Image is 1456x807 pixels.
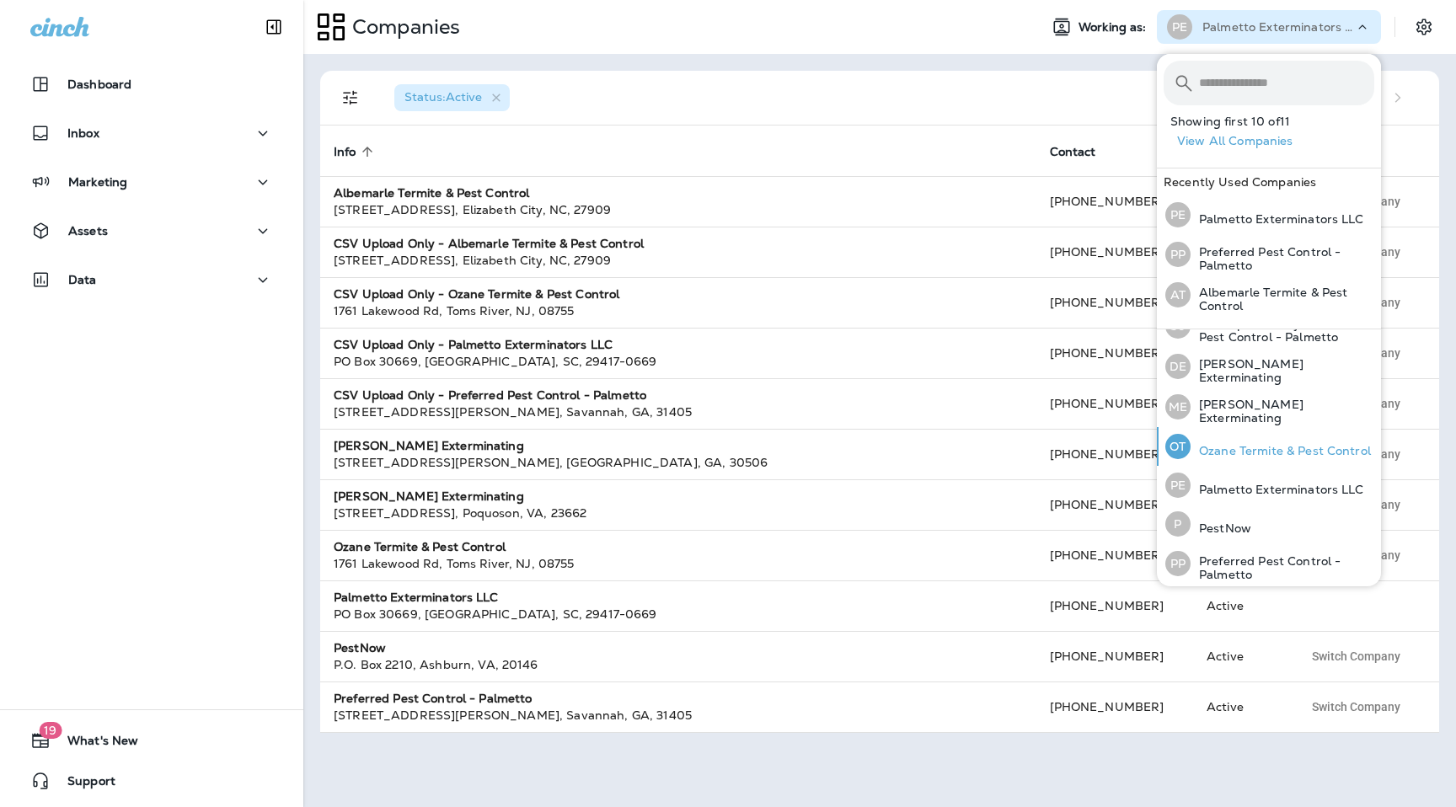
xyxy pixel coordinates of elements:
[17,724,286,757] button: 19What's New
[334,353,1023,370] div: PO Box 30669 , [GEOGRAPHIC_DATA] , SC , 29417-0669
[1165,282,1191,307] div: AT
[1312,650,1400,662] span: Switch Company
[334,252,1023,269] div: [STREET_ADDRESS] , Elizabeth City , NC , 27909
[1191,554,1374,581] p: Preferred Pest Control - Palmetto
[404,89,482,104] span: Status : Active
[1303,694,1410,719] button: Switch Company
[334,403,1023,420] div: [STREET_ADDRESS][PERSON_NAME] , Savannah , GA , 31405
[1157,427,1381,466] button: OTOzane Termite & Pest Control
[1036,479,1194,530] td: [PHONE_NUMBER]
[17,67,286,101] button: Dashboard
[1036,378,1194,429] td: [PHONE_NUMBER]
[1191,444,1371,457] p: Ozane Termite & Pest Control
[68,175,127,189] p: Marketing
[1157,543,1381,584] button: PPPreferred Pest Control - Palmetto
[1036,631,1194,681] td: [PHONE_NUMBER]
[1165,354,1191,379] div: DE
[334,555,1023,572] div: 1761 Lakewood Rd , Toms River , NJ , 08755
[17,764,286,798] button: Support
[1036,530,1194,580] td: [PHONE_NUMBER]
[67,77,131,91] p: Dashboard
[1157,505,1381,543] button: PPestNow
[334,489,524,504] strong: [PERSON_NAME] Exterminating
[51,774,115,794] span: Support
[1157,346,1381,387] button: DE[PERSON_NAME] Exterminating
[1409,12,1439,42] button: Settings
[1036,429,1194,479] td: [PHONE_NUMBER]
[1191,317,1374,344] p: CSV Upload Only - Preferred Pest Control - Palmetto
[17,165,286,199] button: Marketing
[1165,473,1191,498] div: PE
[334,691,533,706] strong: Preferred Pest Control - Palmetto
[1191,483,1364,496] p: Palmetto Exterminators LLC
[334,539,506,554] strong: Ozane Termite & Pest Control
[1191,212,1364,226] p: Palmetto Exterminators LLC
[1193,631,1289,681] td: Active
[1167,14,1192,40] div: PE
[1157,387,1381,427] button: ME[PERSON_NAME] Exterminating
[1165,511,1191,537] div: P
[1202,20,1354,34] p: Palmetto Exterminators LLC
[1165,434,1191,459] div: OT
[334,145,356,159] span: Info
[1191,521,1251,535] p: PestNow
[334,656,1023,673] div: P.O. Box 2210 , Ashburn , VA , 20146
[1191,245,1374,272] p: Preferred Pest Control - Palmetto
[334,286,619,302] strong: CSV Upload Only - Ozane Termite & Pest Control
[1036,681,1194,732] td: [PHONE_NUMBER]
[1036,580,1194,631] td: [PHONE_NUMBER]
[51,734,138,754] span: What's New
[1170,128,1381,154] button: View All Companies
[250,10,297,44] button: Collapse Sidebar
[334,302,1023,319] div: 1761 Lakewood Rd , Toms River , NJ , 08755
[1157,466,1381,505] button: PEPalmetto Exterminators LLC
[17,263,286,297] button: Data
[1079,20,1150,35] span: Working as:
[334,640,386,655] strong: PestNow
[1036,277,1194,328] td: [PHONE_NUMBER]
[334,337,613,352] strong: CSV Upload Only - Palmetto Exterminators LLC
[1165,394,1191,420] div: ME
[17,214,286,248] button: Assets
[39,722,62,739] span: 19
[1036,176,1194,227] td: [PHONE_NUMBER]
[1191,357,1374,384] p: [PERSON_NAME] Exterminating
[67,126,99,140] p: Inbox
[334,236,644,251] strong: CSV Upload Only - Albemarle Termite & Pest Control
[1165,242,1191,267] div: PP
[334,438,524,453] strong: [PERSON_NAME] Exterminating
[17,116,286,150] button: Inbox
[1050,144,1118,159] span: Contact
[1157,234,1381,275] button: PPPreferred Pest Control - Palmetto
[1036,328,1194,378] td: [PHONE_NUMBER]
[1036,227,1194,277] td: [PHONE_NUMBER]
[334,144,378,159] span: Info
[334,707,1023,724] div: [STREET_ADDRESS][PERSON_NAME] , Savannah , GA , 31405
[345,14,460,40] p: Companies
[1303,644,1410,669] button: Switch Company
[334,454,1023,471] div: [STREET_ADDRESS][PERSON_NAME] , [GEOGRAPHIC_DATA] , GA , 30506
[1193,580,1289,631] td: Active
[334,201,1023,218] div: [STREET_ADDRESS] , Elizabeth City , NC , 27909
[1165,202,1191,227] div: PE
[334,387,646,403] strong: CSV Upload Only - Preferred Pest Control - Palmetto
[334,81,367,115] button: Filters
[334,505,1023,521] div: [STREET_ADDRESS] , Poquoson , VA , 23662
[1312,701,1400,713] span: Switch Company
[1170,115,1381,128] p: Showing first 10 of 11
[394,84,510,111] div: Status:Active
[1191,286,1374,313] p: Albemarle Termite & Pest Control
[68,273,97,286] p: Data
[1157,168,1381,195] div: Recently Used Companies
[1157,275,1381,315] button: ATAlbemarle Termite & Pest Control
[1050,145,1096,159] span: Contact
[334,590,499,605] strong: Palmetto Exterminators LLC
[68,224,108,238] p: Assets
[1191,398,1374,425] p: [PERSON_NAME] Exterminating
[334,606,1023,623] div: PO Box 30669 , [GEOGRAPHIC_DATA] , SC , 29417-0669
[1193,681,1289,732] td: Active
[334,185,529,200] strong: Albemarle Termite & Pest Control
[1157,195,1381,234] button: PEPalmetto Exterminators LLC
[1165,551,1191,576] div: PP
